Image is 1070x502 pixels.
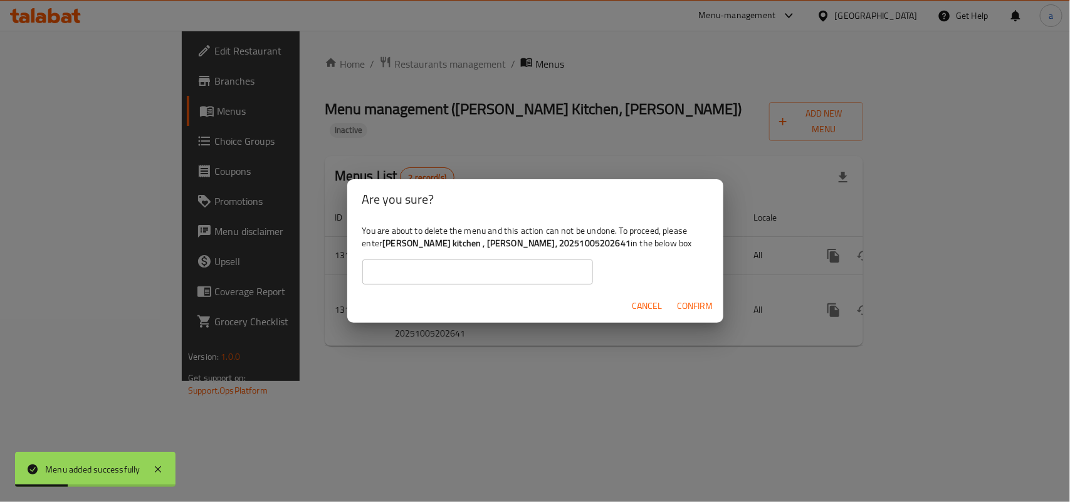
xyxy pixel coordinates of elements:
[632,298,663,314] span: Cancel
[627,295,668,318] button: Cancel
[382,235,631,251] b: [PERSON_NAME] kitchen , [PERSON_NAME], 20251005202641
[362,189,708,209] h2: Are you sure?
[347,219,723,290] div: You are about to delete the menu and this action can not be undone. To proceed, please enter in t...
[673,295,718,318] button: Confirm
[45,463,140,476] div: Menu added successfully
[678,298,713,314] span: Confirm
